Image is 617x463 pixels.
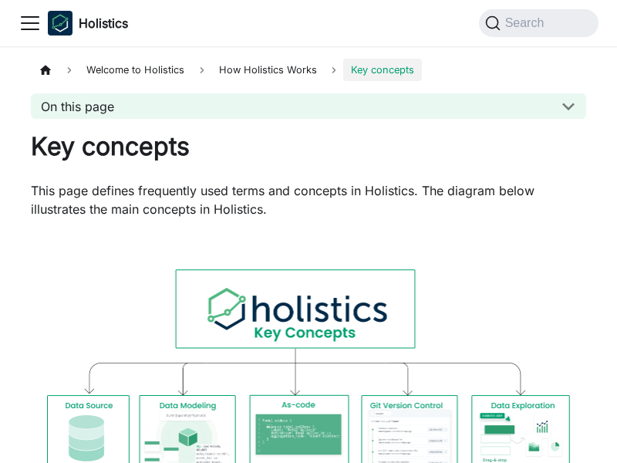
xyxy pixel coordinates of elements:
button: On this page [31,93,586,119]
h1: Key concepts [31,131,586,162]
a: HolisticsHolisticsHolistics [48,11,128,35]
span: Key concepts [343,59,422,81]
img: Holistics [48,11,72,35]
span: How Holistics Works [211,59,325,81]
nav: Breadcrumbs [31,59,586,81]
b: Holistics [79,14,128,32]
p: This page defines frequently used terms and concepts in Holistics. The diagram below illustrates ... [31,181,586,218]
button: Toggle navigation bar [19,12,42,35]
span: Search [501,16,554,30]
a: Home page [31,59,60,81]
button: Search (Command+K) [479,9,598,37]
span: Welcome to Holistics [79,59,192,81]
